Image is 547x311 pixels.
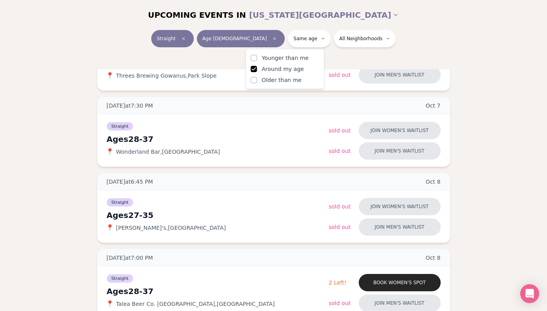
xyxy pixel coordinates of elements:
span: [DATE] at 7:00 PM [107,254,153,262]
span: Straight [107,122,134,130]
span: Younger than me [262,54,309,62]
span: Clear age [270,34,279,43]
span: Straight [157,35,176,42]
span: Sold Out [329,203,351,210]
div: Ages 28-37 [107,134,329,145]
span: Sold Out [329,224,351,230]
span: Threes Brewing Gowanus , Park Slope [116,72,217,80]
span: 📍 [107,149,113,155]
span: Oct 8 [426,178,441,186]
button: Book women's spot [359,274,441,291]
span: Older than me [262,76,302,84]
button: StraightClear event type filter [151,30,194,47]
span: Sold Out [329,127,351,134]
span: [DATE] at 6:45 PM [107,178,153,186]
button: Older than me [251,77,257,83]
div: Ages 27-35 [107,210,329,221]
span: Sold Out [329,300,351,306]
button: Join men's waitlist [359,66,441,84]
div: Ages 28-37 [107,286,329,297]
button: Same age [288,30,330,47]
span: Straight [107,198,134,207]
button: Around my age [251,66,257,72]
span: Clear event type filter [179,34,188,43]
span: All Neighborhoods [339,35,382,42]
span: Wonderland Bar , [GEOGRAPHIC_DATA] [116,148,220,156]
button: Join men's waitlist [359,142,441,160]
span: [PERSON_NAME]'s , [GEOGRAPHIC_DATA] [116,224,226,232]
span: Around my age [262,65,304,73]
span: Same age [293,35,317,42]
span: Oct 8 [426,254,441,262]
span: 📍 [107,225,113,231]
span: 📍 [107,73,113,79]
button: All Neighborhoods [334,30,396,47]
button: Join women's waitlist [359,122,441,139]
span: Straight [107,274,134,283]
span: [DATE] at 7:30 PM [107,102,153,110]
span: 2 Left! [329,279,347,286]
span: Age [DEMOGRAPHIC_DATA] [202,35,267,42]
button: Join women's waitlist [359,198,441,215]
span: 📍 [107,301,113,307]
button: Age [DEMOGRAPHIC_DATA]Clear age [197,30,285,47]
button: Join men's waitlist [359,218,441,236]
span: UPCOMING EVENTS IN [148,9,246,20]
span: Talea Beer Co. [GEOGRAPHIC_DATA] , [GEOGRAPHIC_DATA] [116,300,275,308]
span: Sold Out [329,72,351,78]
div: Open Intercom Messenger [520,284,539,303]
button: Younger than me [251,55,257,61]
span: Sold Out [329,148,351,154]
button: [US_STATE][GEOGRAPHIC_DATA] [249,6,399,24]
span: Oct 7 [426,102,441,110]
